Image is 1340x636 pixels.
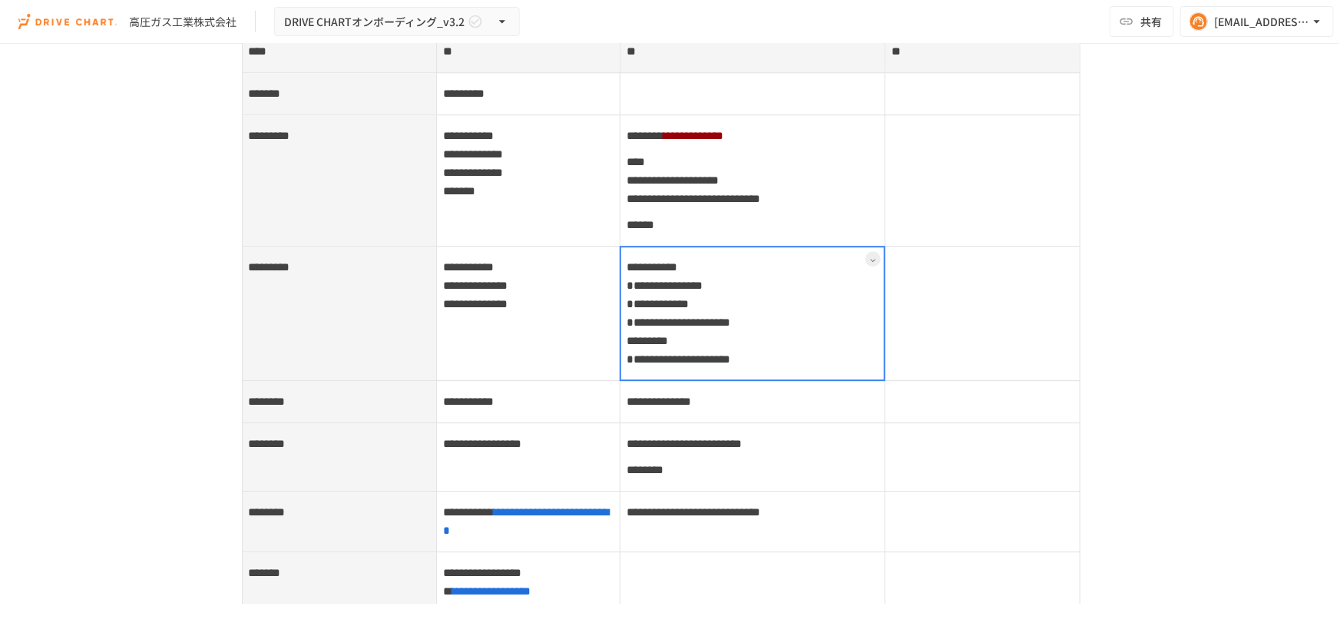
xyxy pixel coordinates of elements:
[284,12,465,31] span: DRIVE CHARTオンボーディング_v3.2
[1214,12,1309,31] div: [EMAIL_ADDRESS][DOMAIN_NAME]
[129,14,237,30] div: 高圧ガス工業株式会社
[1110,6,1174,37] button: 共有
[18,9,117,34] img: i9VDDS9JuLRLX3JIUyK59LcYp6Y9cayLPHs4hOxMB9W
[274,7,520,37] button: DRIVE CHARTオンボーディング_v3.2
[1140,13,1162,30] span: 共有
[1180,6,1334,37] button: [EMAIL_ADDRESS][DOMAIN_NAME]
